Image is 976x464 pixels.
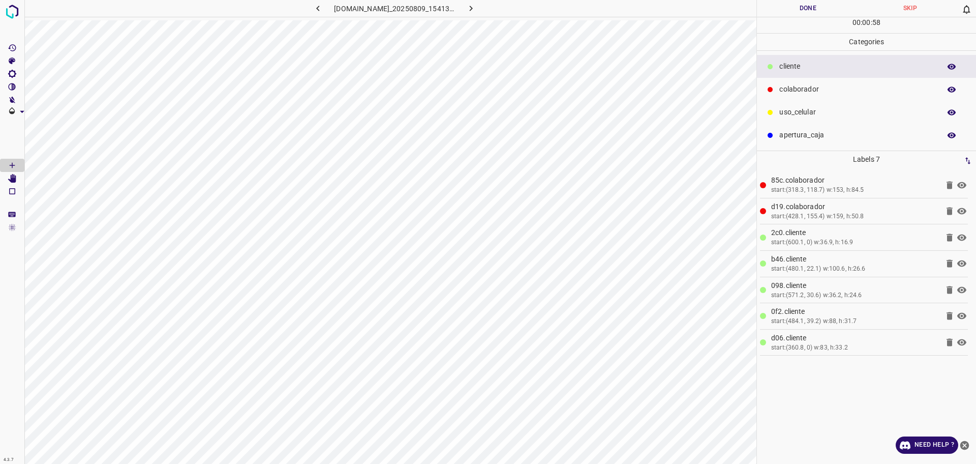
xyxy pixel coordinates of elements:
div: start:(484.1, 39.2) w:88, h:31.7 [771,317,938,326]
button: close-help [958,437,971,454]
p: apertura_caja [779,130,935,140]
div: start:(600.1, 0) w:36.9, h:16.9 [771,238,938,247]
p: d06.​​cliente [771,333,938,343]
p: 2c0.​​cliente [771,227,938,238]
p: 00 [852,17,861,28]
p: 00 [862,17,870,28]
a: Need Help ? [896,437,958,454]
div: : : [852,17,880,33]
div: start:(571.2, 30.6) w:36.2, h:24.6 [771,291,938,300]
p: 098.​​cliente [771,280,938,291]
div: start:(360.8, 0) w:83, h:33.2 [771,343,938,353]
img: logo [3,3,21,21]
div: uso_celular [757,101,976,124]
div: start:(428.1, 155.4) w:159, h:50.8 [771,212,938,221]
p: d19.colaborador [771,201,938,212]
div: start:(480.1, 22.1) w:100.6, h:26.6 [771,265,938,274]
p: colaborador [779,84,935,95]
div: 4.3.7 [1,456,16,464]
p: uso_celular [779,107,935,118]
p: ​​cliente [779,61,935,72]
p: 58 [872,17,880,28]
div: ​​cliente [757,55,976,78]
p: Categories [757,34,976,50]
div: apertura_caja [757,124,976,147]
p: b46.​​cliente [771,254,938,265]
div: colaborador [757,78,976,101]
h6: [DOMAIN_NAME]_20250809_154137_000005790.jpg [334,3,454,17]
div: start:(318.3, 118.7) w:153, h:84.5 [771,186,938,195]
p: 85c.colaborador [771,175,938,186]
p: 0f2.​​cliente [771,306,938,317]
p: Labels 7 [760,151,973,168]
